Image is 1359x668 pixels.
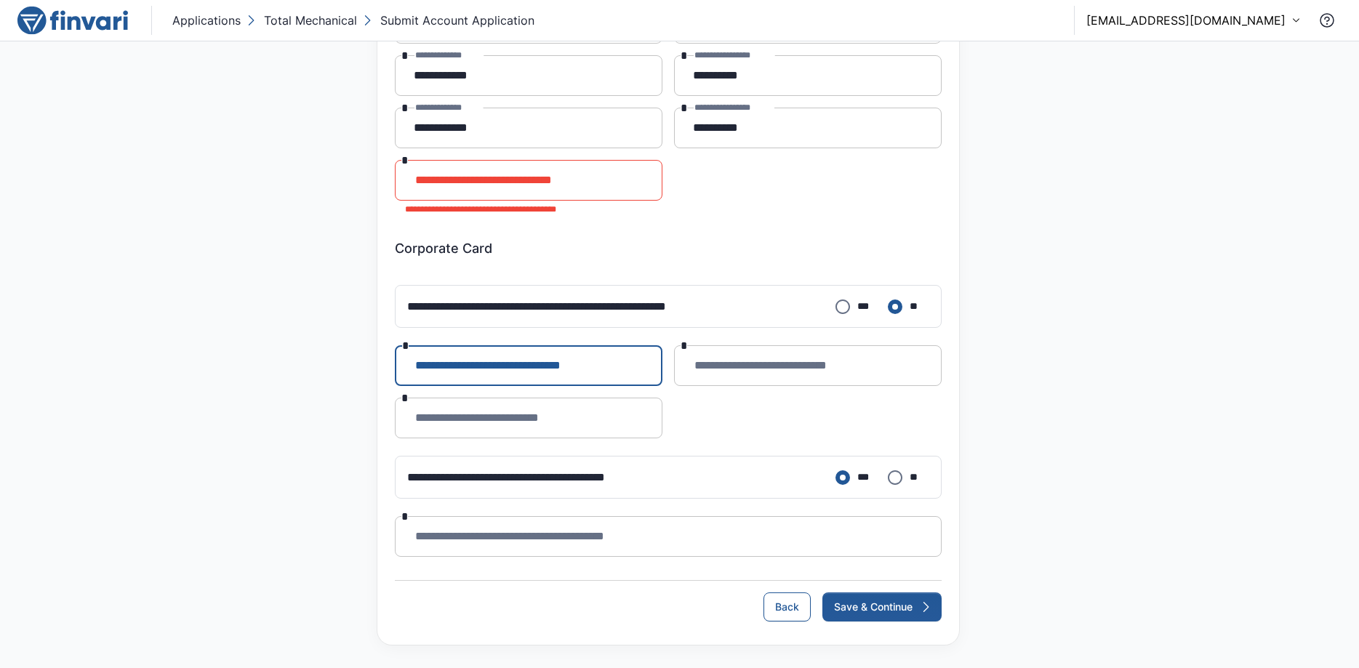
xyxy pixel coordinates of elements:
[1086,12,1301,29] button: [EMAIL_ADDRESS][DOMAIN_NAME]
[244,9,360,32] button: Total Mechanical
[380,12,534,29] p: Submit Account Application
[360,9,537,32] button: Submit Account Application
[395,241,942,257] h6: Corporate Card
[169,9,244,32] button: Applications
[763,592,811,621] button: Back
[172,12,241,29] p: Applications
[1312,6,1342,35] button: Contact Support
[1086,12,1286,29] p: [EMAIL_ADDRESS][DOMAIN_NAME]
[264,12,357,29] p: Total Mechanical
[822,592,942,621] button: Save & Continue
[17,6,128,35] img: logo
